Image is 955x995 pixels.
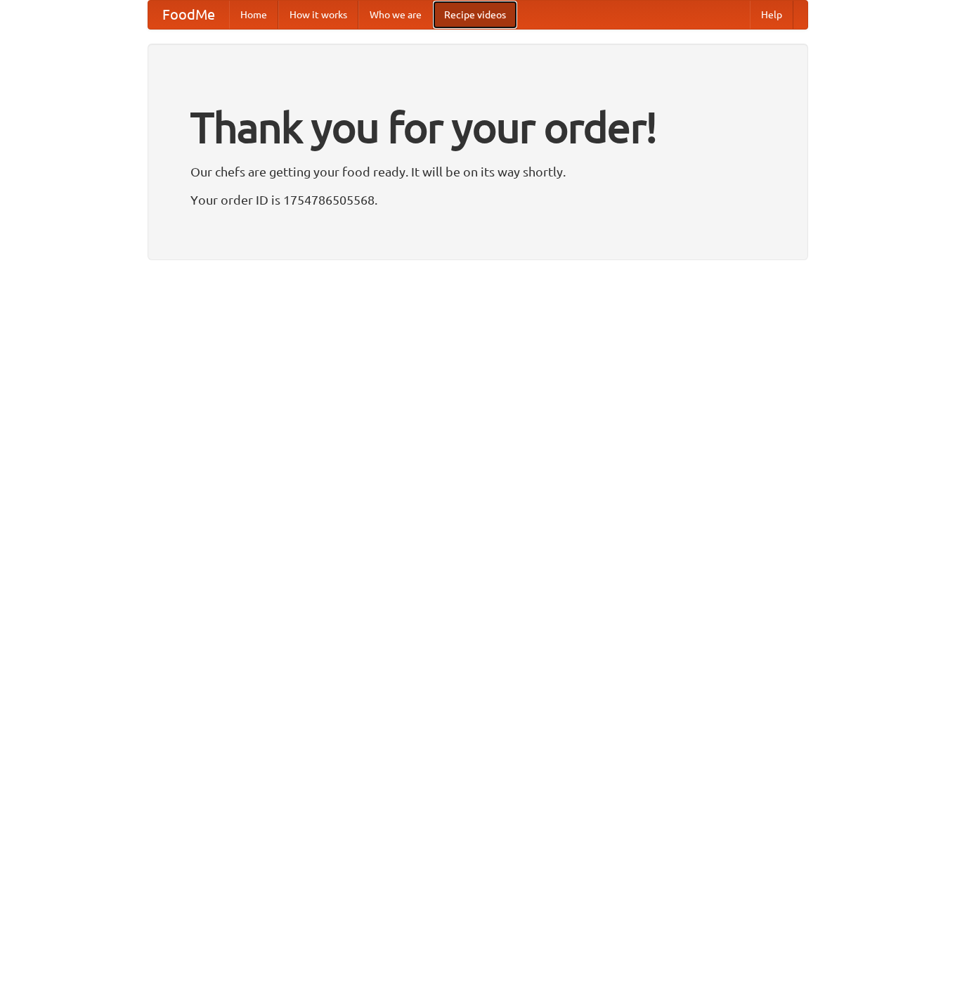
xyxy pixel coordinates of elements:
[190,161,765,182] p: Our chefs are getting your food ready. It will be on its way shortly.
[229,1,278,29] a: Home
[278,1,358,29] a: How it works
[190,189,765,210] p: Your order ID is 1754786505568.
[433,1,517,29] a: Recipe videos
[190,94,765,161] h1: Thank you for your order!
[148,1,229,29] a: FoodMe
[358,1,433,29] a: Who we are
[750,1,793,29] a: Help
